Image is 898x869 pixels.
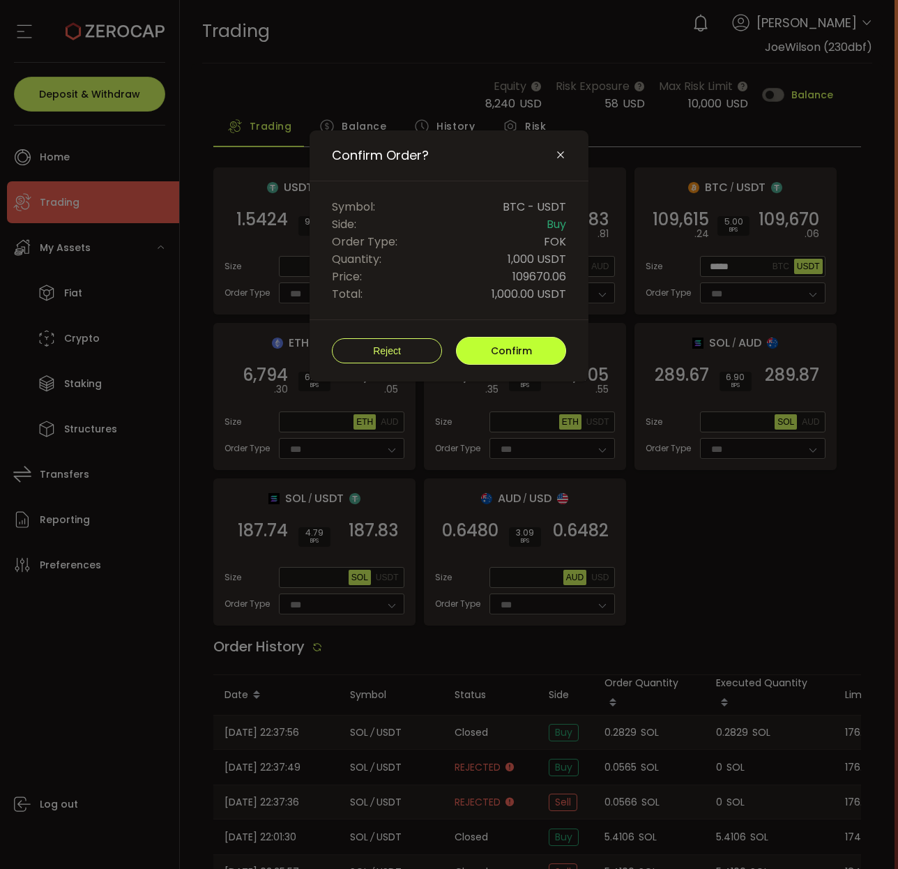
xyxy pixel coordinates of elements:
[332,250,381,268] span: Quantity:
[332,198,375,216] span: Symbol:
[456,337,566,365] button: Confirm
[828,802,898,869] iframe: Chat Widget
[332,285,363,303] span: Total:
[332,147,429,164] span: Confirm Order?
[512,268,566,285] span: 109670.06
[547,216,566,233] span: Buy
[544,233,566,250] span: FOK
[492,285,566,303] span: 1,000.00 USDT
[332,216,356,233] span: Side:
[373,345,401,356] span: Reject
[503,198,566,216] span: BTC - USDT
[555,149,566,162] button: Close
[332,268,362,285] span: Price:
[332,338,442,363] button: Reject
[508,250,566,268] span: 1,000 USDT
[332,233,397,250] span: Order Type:
[310,130,588,381] div: Confirm Order?
[491,344,532,358] span: Confirm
